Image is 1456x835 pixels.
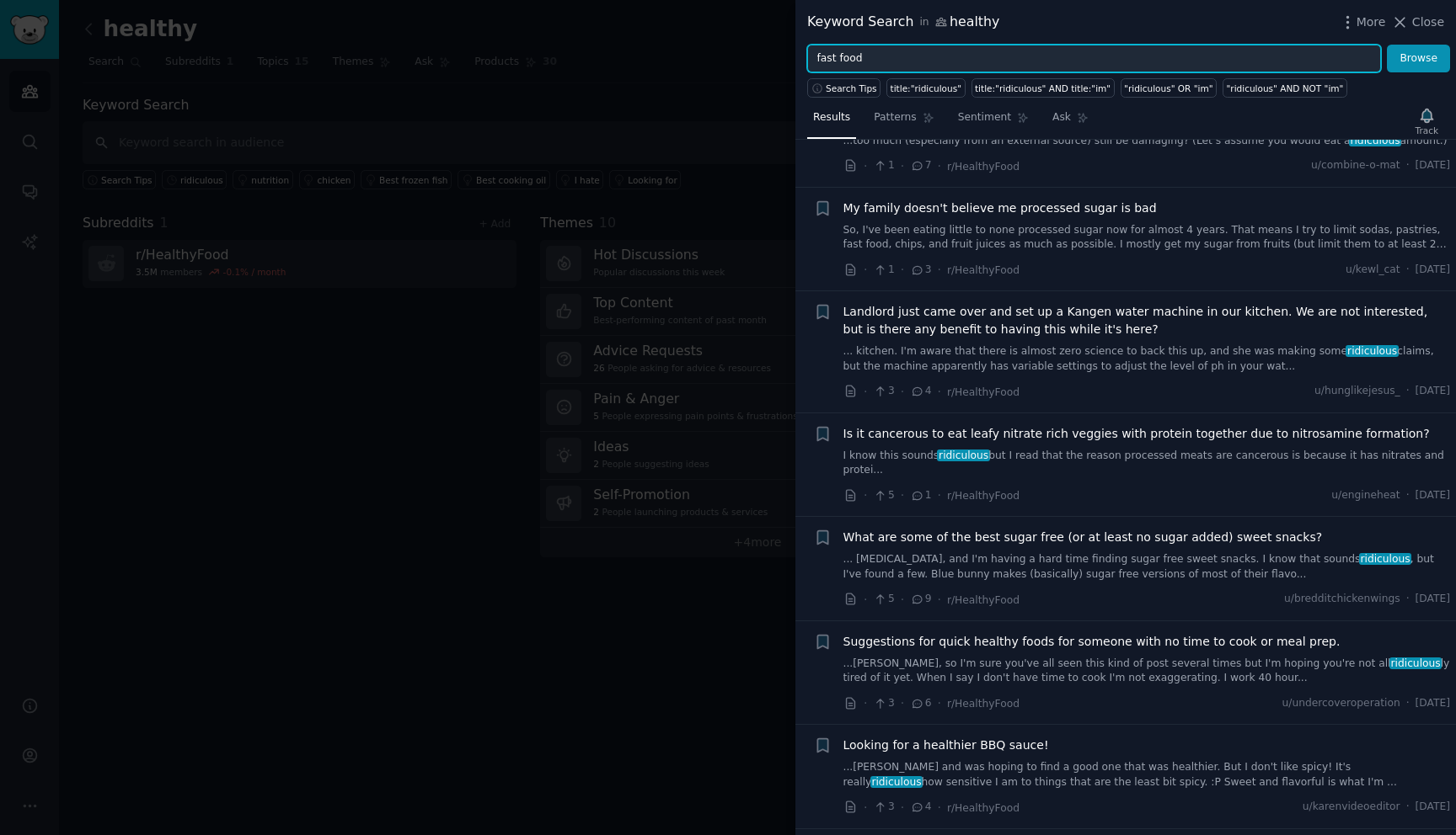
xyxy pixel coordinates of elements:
span: · [1406,800,1410,815]
span: · [938,591,941,609]
span: 3 [873,384,894,399]
a: title:"ridiculous" AND title:"im" [972,78,1115,98]
span: r/HealthyFood [947,698,1020,710]
span: ridiculous [1349,135,1402,146]
div: Keyword Search healthy [807,12,999,33]
span: 1 [873,158,894,173]
span: More [1357,13,1386,31]
span: · [901,591,904,609]
div: title:"ridiculous" AND title:"im" [975,82,1111,94]
span: Close [1412,13,1444,31]
span: u/karenvideoeditor [1303,800,1400,815]
button: Search Tips [807,78,881,98]
a: What are some of the best sugar free (or at least no sugar added) sweet snacks? [843,529,1323,546]
span: [DATE] [1416,488,1450,503]
span: u/combine-o-mat [1311,158,1400,173]
a: I know this soundsridiculousbut I read that the reason processed meats are cancerous is because i... [843,449,1451,478]
a: Is it cancerous to eat leafy nitrate rich veggies with protein together due to nitrosamine format... [843,425,1430,443]
span: · [938,383,941,401]
span: 4 [910,800,931,815]
span: 6 [910,696,931,711]
span: · [864,261,867,279]
span: · [938,694,941,712]
a: Sentiment [952,104,1035,139]
a: Results [807,104,856,139]
span: ridiculous [870,776,923,788]
span: · [864,591,867,609]
a: Ask [1046,104,1095,139]
span: · [938,487,941,504]
div: title:"ridiculous" [891,82,961,94]
a: Suggestions for quick healthy foods for someone with no time to cook or meal prep. [843,633,1341,651]
span: 9 [910,592,931,607]
span: · [864,694,867,712]
input: Try a keyword related to your business [807,45,1381,73]
span: · [938,799,941,816]
span: · [1406,158,1410,173]
span: · [901,487,904,504]
a: Patterns [868,104,939,139]
span: 1 [910,488,931,503]
span: u/engineheat [1331,488,1400,503]
div: "ridiculous" AND NOT "im" [1227,82,1344,94]
span: [DATE] [1416,263,1450,278]
span: in [919,15,929,30]
span: ridiculous [937,449,990,461]
span: 3 [873,800,894,815]
span: Results [813,110,850,125]
a: My family doesn't believe me processed sugar is bad [843,199,1157,217]
a: Landlord just came over and set up a Kangen water machine in our kitchen. We are not interested, ... [843,303,1451,338]
a: Looking for a healthier BBQ sauce! [843,737,1049,754]
span: · [901,383,904,401]
span: u/undercoveroperation [1282,696,1400,711]
a: So, I've been eating little to none processed sugar now for almost 4 years. That means I try to l... [843,223,1451,253]
span: ridiculous [1346,345,1399,357]
span: 7 [910,158,931,173]
span: 1 [873,263,894,278]
span: 3 [873,696,894,711]
a: ...[PERSON_NAME] and was hoping to find a good one that was healthier. But I don't like spicy! It... [843,760,1451,790]
span: Search Tips [826,82,877,94]
span: Sentiment [958,110,1011,125]
span: [DATE] [1416,592,1450,607]
span: [DATE] [1416,696,1450,711]
span: · [901,157,904,175]
span: · [938,261,941,279]
span: · [938,157,941,175]
span: [DATE] [1416,158,1450,173]
span: · [901,694,904,712]
span: · [901,261,904,279]
button: Close [1391,13,1444,31]
span: · [901,799,904,816]
span: · [864,157,867,175]
span: r/HealthyFood [947,802,1020,814]
span: [DATE] [1416,384,1450,399]
a: "ridiculous" AND NOT "im" [1223,78,1347,98]
span: u/hunglikejesus_ [1314,384,1400,399]
span: ridiculous [1389,657,1443,669]
span: u/kewl_cat [1346,263,1400,278]
span: r/HealthyFood [947,594,1020,606]
button: Browse [1387,45,1450,73]
a: ... kitchen. I'm aware that there is almost zero science to back this up, and she was making some... [843,344,1451,374]
span: ridiculous [1359,553,1412,565]
span: 5 [873,488,894,503]
span: · [1406,384,1410,399]
span: · [1406,592,1410,607]
span: · [1406,488,1410,503]
a: ...too much (especially from an external source) still be damaging? (Let’s assume you would eat a... [843,134,1451,149]
span: Ask [1052,110,1071,125]
span: r/HealthyFood [947,386,1020,398]
div: "ridiculous" OR "im" [1124,82,1212,94]
a: "ridiculous" OR "im" [1121,78,1217,98]
a: title:"ridiculous" [886,78,965,98]
span: 4 [910,384,931,399]
span: · [1406,696,1410,711]
span: u/bredditchickenwings [1284,592,1400,607]
span: [DATE] [1416,800,1450,815]
a: ... [MEDICAL_DATA], and I'm having a hard time finding sugar free sweet snacks. I know that sound... [843,552,1451,582]
button: More [1339,13,1386,31]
